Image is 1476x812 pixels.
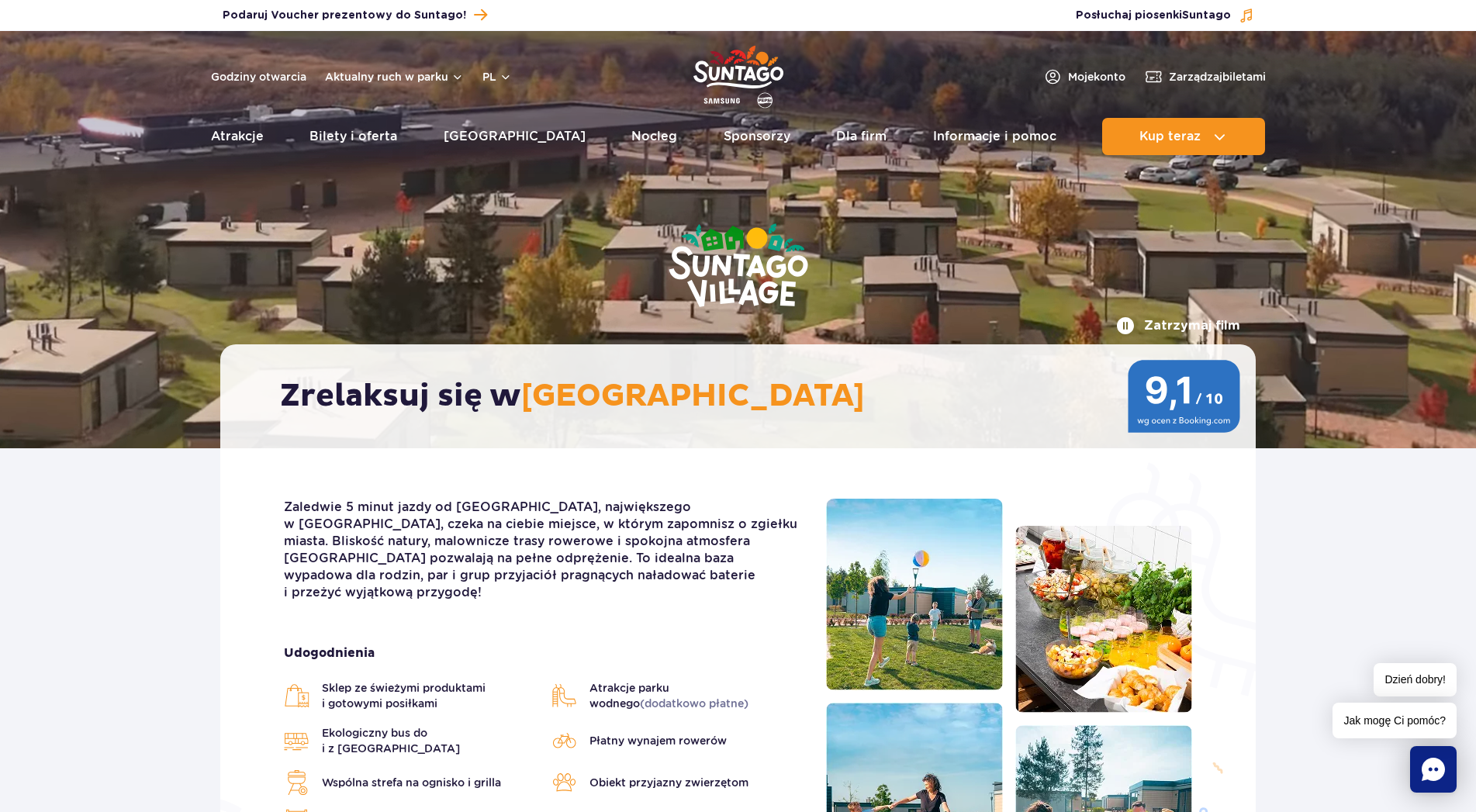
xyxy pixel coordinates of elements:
[322,725,536,756] span: Ekologiczny bus do i z [GEOGRAPHIC_DATA]
[1128,360,1240,433] img: 9,1/10 wg ocen z Booking.com
[1139,130,1201,143] span: Kup teraz
[284,499,803,601] p: Zaledwie 5 minut jazdy od [GEOGRAPHIC_DATA], największego w [GEOGRAPHIC_DATA], czeka na ciebie mi...
[309,118,397,155] a: Bilety i oferta
[325,71,464,83] button: Aktualny ruch w parku
[589,733,727,748] span: Płatny wynajem rowerów
[444,118,586,155] a: [GEOGRAPHIC_DATA]
[482,69,512,85] button: pl
[1333,703,1457,738] span: Jak mogę Ci pomóc?
[284,644,803,662] strong: Udogodnienia
[521,377,865,416] span: [GEOGRAPHIC_DATA]
[1410,746,1457,793] div: Chat
[1169,69,1266,85] span: Zarządzaj biletami
[1182,10,1231,21] span: Suntago
[280,377,1212,416] h2: Zrelaksuj się w
[933,118,1056,155] a: Informacje i pomoc
[211,118,264,155] a: Atrakcje
[1068,69,1125,85] span: Moje konto
[640,697,748,710] span: (dodatkowo płatne)
[1076,8,1254,23] button: Posłuchaj piosenkiSuntago
[693,39,783,110] a: Park of Poland
[223,8,466,23] span: Podaruj Voucher prezentowy do Suntago!
[607,163,870,371] img: Suntago Village
[1374,663,1457,696] span: Dzień dobry!
[1076,8,1231,23] span: Posłuchaj piosenki
[1144,67,1266,86] a: Zarządzajbiletami
[322,680,536,711] span: Sklep ze świeżymi produktami i gotowymi posiłkami
[1116,316,1240,335] button: Zatrzymaj film
[631,118,677,155] a: Nocleg
[836,118,887,155] a: Dla firm
[589,775,748,790] span: Obiekt przyjazny zwierzętom
[724,118,790,155] a: Sponsorzy
[322,775,501,790] span: Wspólna strefa na ognisko i grilla
[1102,118,1265,155] button: Kup teraz
[223,5,487,26] a: Podaruj Voucher prezentowy do Suntago!
[211,69,306,85] a: Godziny otwarcia
[1043,67,1125,86] a: Mojekonto
[589,680,804,711] span: Atrakcje parku wodnego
